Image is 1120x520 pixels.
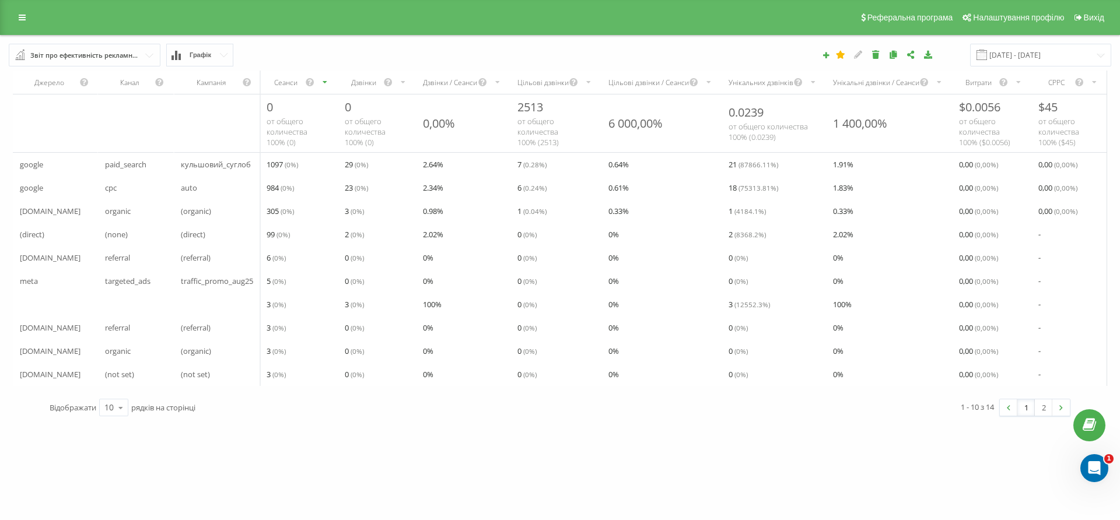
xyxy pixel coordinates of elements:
[729,121,808,142] span: от общего количества 100% ( 0.0239 )
[267,251,286,265] span: 6
[50,402,96,413] span: Відображати
[345,227,364,241] span: 2
[423,344,433,358] span: 0 %
[833,367,843,381] span: 0 %
[181,227,205,241] span: (direct)
[833,297,852,311] span: 100 %
[20,157,43,171] span: google
[30,49,140,62] div: Звіт про ефективність рекламних кампаній
[959,344,998,358] span: 0,00
[351,253,364,262] span: ( 0 %)
[867,13,953,22] span: Реферальна програма
[833,181,853,195] span: 1.83 %
[523,253,537,262] span: ( 0 %)
[351,323,364,332] span: ( 0 %)
[423,157,443,171] span: 2.64 %
[345,99,351,115] span: 0
[267,157,298,171] span: 1097
[608,344,619,358] span: 0 %
[20,251,80,265] span: [DOMAIN_NAME]
[1038,367,1041,381] span: -
[1017,399,1035,416] a: 1
[729,227,766,241] span: 2
[272,323,286,332] span: ( 0 %)
[181,157,251,171] span: кульшовий_суглоб
[423,78,478,87] div: Дзвінки / Сеанси
[105,251,130,265] span: referral
[975,183,998,192] span: ( 0,00 %)
[276,230,290,239] span: ( 0 %)
[1038,99,1058,115] span: $ 45
[190,51,211,59] span: Графік
[959,157,998,171] span: 0,00
[517,116,559,147] span: от общего количества 100% ( 2513 )
[1038,78,1074,87] div: CPPC
[423,297,442,311] span: 100 %
[959,227,998,241] span: 0,00
[281,183,294,192] span: ( 0 %)
[517,274,537,288] span: 0
[975,160,998,169] span: ( 0,00 %)
[517,204,547,218] span: 1
[181,367,210,381] span: (not set)
[267,344,286,358] span: 3
[906,50,916,58] i: Поділитися налаштуваннями звіту
[959,181,998,195] span: 0,00
[729,104,764,120] span: 0.0239
[853,50,863,58] i: Редагувати звіт
[729,157,778,171] span: 21
[888,50,898,58] i: Копіювати звіт
[608,78,689,87] div: Цільові дзвінки / Сеанси
[181,321,211,335] span: (referral)
[267,78,304,87] div: Сеанси
[833,78,919,87] div: Унікальні дзвінки / Сеанси
[423,274,433,288] span: 0 %
[523,370,537,379] span: ( 0 %)
[959,78,999,87] div: Витрати
[1038,181,1077,195] span: 0,00
[1038,297,1041,311] span: -
[833,321,843,335] span: 0 %
[285,160,298,169] span: ( 0 %)
[281,206,294,216] span: ( 0 %)
[975,323,998,332] span: ( 0,00 %)
[351,346,364,356] span: ( 0 %)
[738,183,778,192] span: ( 75313.81 %)
[345,321,364,335] span: 0
[734,230,766,239] span: ( 8368.2 %)
[272,253,286,262] span: ( 0 %)
[734,370,748,379] span: ( 0 %)
[345,251,364,265] span: 0
[345,116,386,147] span: от общего количества 100% ( 0 )
[729,367,748,381] span: 0
[729,297,770,311] span: 3
[351,206,364,216] span: ( 0 %)
[517,297,537,311] span: 0
[608,321,619,335] span: 0 %
[20,321,80,335] span: [DOMAIN_NAME]
[267,204,294,218] span: 305
[345,157,368,171] span: 29
[267,99,273,115] span: 0
[959,274,998,288] span: 0,00
[1080,454,1108,482] iframe: Intercom live chat
[959,99,1000,115] span: $ 0.0056
[131,402,195,413] span: рядків на сторінці
[351,370,364,379] span: ( 0 %)
[1038,204,1077,218] span: 0,00
[1054,160,1077,169] span: ( 0,00 %)
[181,344,211,358] span: (organic)
[20,181,43,195] span: google
[833,227,853,241] span: 2.02 %
[105,157,146,171] span: paid_search
[345,78,383,87] div: Дзвінки
[973,13,1064,22] span: Налаштування профілю
[181,204,211,218] span: (organic)
[1054,183,1077,192] span: ( 0,00 %)
[345,204,364,218] span: 3
[734,276,748,286] span: ( 0 %)
[1038,344,1041,358] span: -
[355,160,368,169] span: ( 0 %)
[20,367,80,381] span: [DOMAIN_NAME]
[975,206,998,216] span: ( 0,00 %)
